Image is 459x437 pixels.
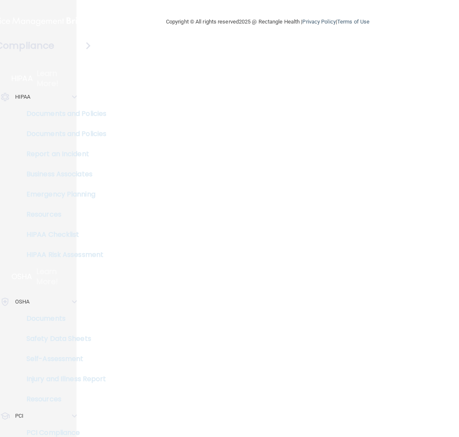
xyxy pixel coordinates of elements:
[15,92,31,102] p: HIPAA
[5,395,120,403] p: Resources
[5,130,120,138] p: Documents and Policies
[5,355,120,363] p: Self-Assessment
[5,429,120,437] p: PCI Compliance
[5,230,120,239] p: HIPAA Checklist
[37,68,77,89] p: Learn More!
[11,73,33,84] p: HIPAA
[5,314,120,323] p: Documents
[5,190,120,199] p: Emergency Planning
[5,210,120,219] p: Resources
[5,375,120,383] p: Injury and Illness Report
[15,411,24,421] p: PCI
[37,267,77,287] p: Learn More!
[302,18,335,25] a: Privacy Policy
[5,335,120,343] p: Safety Data Sheets
[11,272,32,282] p: OSHA
[5,170,120,178] p: Business Associates
[337,18,369,25] a: Terms of Use
[5,110,120,118] p: Documents and Policies
[15,297,29,307] p: OSHA
[5,150,120,158] p: Report an Incident
[5,251,120,259] p: HIPAA Risk Assessment
[114,8,421,35] div: Copyright © All rights reserved 2025 @ Rectangle Health | |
